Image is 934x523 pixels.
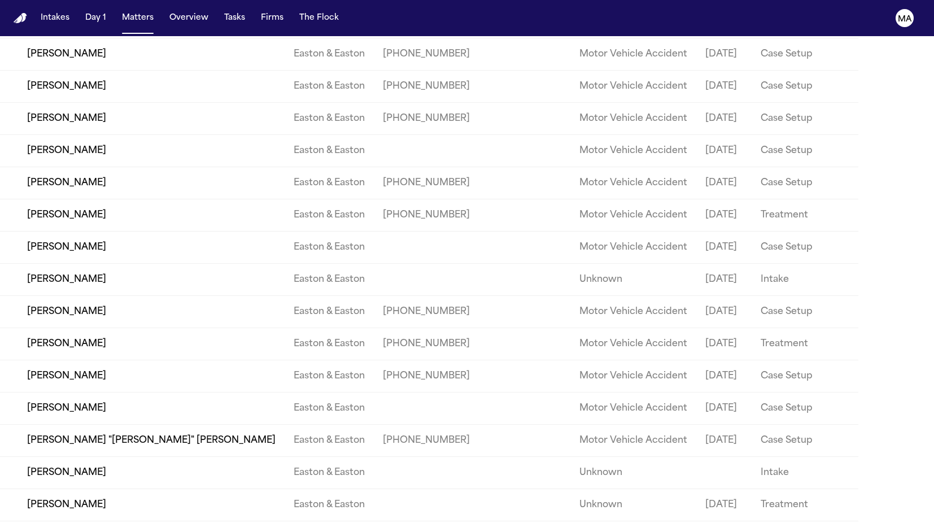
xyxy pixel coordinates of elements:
[752,135,840,167] td: Case Setup
[696,393,752,425] td: [DATE]
[81,8,111,28] button: Day 1
[752,489,840,521] td: Treatment
[570,328,696,360] td: Motor Vehicle Accident
[696,167,752,199] td: [DATE]
[696,328,752,360] td: [DATE]
[374,296,479,328] td: [PHONE_NUMBER]
[752,425,840,457] td: Case Setup
[36,8,74,28] button: Intakes
[696,360,752,393] td: [DATE]
[14,13,27,24] a: Home
[374,328,479,360] td: [PHONE_NUMBER]
[570,296,696,328] td: Motor Vehicle Accident
[570,103,696,135] td: Motor Vehicle Accident
[285,393,374,425] td: Easton & Easton
[752,38,840,71] td: Case Setup
[570,135,696,167] td: Motor Vehicle Accident
[696,264,752,296] td: [DATE]
[295,8,343,28] button: The Flock
[752,393,840,425] td: Case Setup
[570,199,696,232] td: Motor Vehicle Accident
[696,199,752,232] td: [DATE]
[696,232,752,264] td: [DATE]
[752,328,840,360] td: Treatment
[752,71,840,103] td: Case Setup
[374,360,479,393] td: [PHONE_NUMBER]
[285,489,374,521] td: Easton & Easton
[696,489,752,521] td: [DATE]
[165,8,213,28] button: Overview
[285,264,374,296] td: Easton & Easton
[696,38,752,71] td: [DATE]
[696,425,752,457] td: [DATE]
[285,328,374,360] td: Easton & Easton
[374,103,479,135] td: [PHONE_NUMBER]
[374,38,479,71] td: [PHONE_NUMBER]
[285,38,374,71] td: Easton & Easton
[752,199,840,232] td: Treatment
[570,425,696,457] td: Motor Vehicle Accident
[696,296,752,328] td: [DATE]
[570,360,696,393] td: Motor Vehicle Accident
[752,360,840,393] td: Case Setup
[570,38,696,71] td: Motor Vehicle Accident
[374,71,479,103] td: [PHONE_NUMBER]
[285,167,374,199] td: Easton & Easton
[374,167,479,199] td: [PHONE_NUMBER]
[285,199,374,232] td: Easton & Easton
[374,425,479,457] td: [PHONE_NUMBER]
[285,296,374,328] td: Easton & Easton
[285,232,374,264] td: Easton & Easton
[117,8,158,28] button: Matters
[752,296,840,328] td: Case Setup
[570,393,696,425] td: Motor Vehicle Accident
[220,8,250,28] button: Tasks
[14,13,27,24] img: Finch Logo
[752,232,840,264] td: Case Setup
[752,167,840,199] td: Case Setup
[696,135,752,167] td: [DATE]
[285,71,374,103] td: Easton & Easton
[570,489,696,521] td: Unknown
[752,103,840,135] td: Case Setup
[256,8,288,28] button: Firms
[570,264,696,296] td: Unknown
[696,103,752,135] td: [DATE]
[285,425,374,457] td: Easton & Easton
[696,71,752,103] td: [DATE]
[752,264,840,296] td: Intake
[285,103,374,135] td: Easton & Easton
[285,457,374,489] td: Easton & Easton
[285,135,374,167] td: Easton & Easton
[570,167,696,199] td: Motor Vehicle Accident
[285,360,374,393] td: Easton & Easton
[570,71,696,103] td: Motor Vehicle Accident
[570,457,696,489] td: Unknown
[570,232,696,264] td: Motor Vehicle Accident
[752,457,840,489] td: Intake
[374,199,479,232] td: [PHONE_NUMBER]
